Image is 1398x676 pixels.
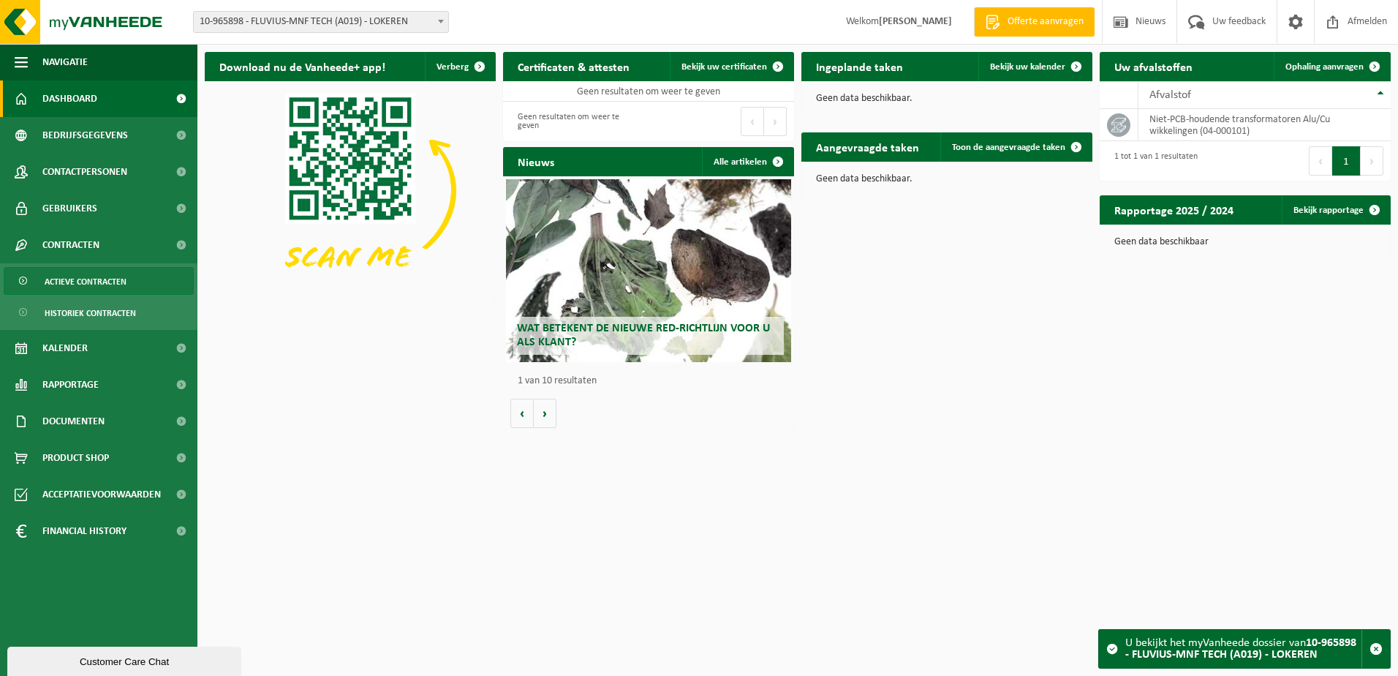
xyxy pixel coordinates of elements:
td: Geen resultaten om weer te geven [503,81,794,102]
button: Previous [1309,146,1332,176]
strong: 10-965898 - FLUVIUS-MNF TECH (A019) - LOKEREN [1125,637,1356,661]
h2: Certificaten & attesten [503,52,644,80]
span: Verberg [437,62,469,72]
span: Bedrijfsgegevens [42,117,128,154]
p: Geen data beschikbaar. [816,174,1078,184]
td: niet-PCB-houdende transformatoren Alu/Cu wikkelingen (04-000101) [1138,109,1391,141]
span: Toon de aangevraagde taken [952,143,1065,152]
strong: [PERSON_NAME] [879,16,952,27]
button: Previous [741,107,764,136]
span: Wat betekent de nieuwe RED-richtlijn voor u als klant? [517,323,770,348]
span: Gebruikers [42,190,97,227]
a: Offerte aanvragen [974,7,1095,37]
div: U bekijkt het myVanheede dossier van [1125,630,1361,668]
span: Bekijk uw kalender [990,62,1065,72]
span: Bekijk uw certificaten [681,62,767,72]
p: 1 van 10 resultaten [518,376,787,386]
span: Historiek contracten [45,299,136,327]
p: Geen data beschikbaar [1114,237,1376,247]
span: Navigatie [42,44,88,80]
button: Volgende [534,399,556,428]
button: Next [764,107,787,136]
a: Ophaling aanvragen [1274,52,1389,81]
iframe: chat widget [7,644,244,676]
p: Geen data beschikbaar. [816,94,1078,104]
h2: Download nu de Vanheede+ app! [205,52,400,80]
button: 1 [1332,146,1361,176]
span: Contracten [42,227,99,263]
span: Acceptatievoorwaarden [42,476,161,513]
a: Actieve contracten [4,267,194,295]
h2: Ingeplande taken [801,52,918,80]
a: Alle artikelen [702,147,793,176]
a: Historiek contracten [4,298,194,326]
div: Geen resultaten om weer te geven [510,105,641,138]
span: Actieve contracten [45,268,126,296]
span: Product Shop [42,440,109,476]
img: Download de VHEPlus App [205,81,496,300]
a: Wat betekent de nieuwe RED-richtlijn voor u als klant? [506,179,791,362]
button: Vorige [510,399,534,428]
span: Dashboard [42,80,97,117]
span: 10-965898 - FLUVIUS-MNF TECH (A019) - LOKEREN [193,11,449,33]
div: 1 tot 1 van 1 resultaten [1107,145,1198,177]
span: Ophaling aanvragen [1285,62,1364,72]
a: Toon de aangevraagde taken [940,132,1091,162]
h2: Rapportage 2025 / 2024 [1100,195,1248,224]
span: Contactpersonen [42,154,127,190]
h2: Aangevraagde taken [801,132,934,161]
a: Bekijk uw kalender [978,52,1091,81]
span: Kalender [42,330,88,367]
h2: Uw afvalstoffen [1100,52,1207,80]
a: Bekijk rapportage [1282,195,1389,225]
span: Rapportage [42,367,99,403]
span: Afvalstof [1149,89,1191,101]
span: Financial History [42,513,126,549]
span: Documenten [42,403,105,440]
a: Bekijk uw certificaten [670,52,793,81]
button: Next [1361,146,1383,176]
span: Offerte aanvragen [1004,15,1087,29]
h2: Nieuws [503,147,569,176]
span: 10-965898 - FLUVIUS-MNF TECH (A019) - LOKEREN [194,12,448,32]
button: Verberg [425,52,494,81]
